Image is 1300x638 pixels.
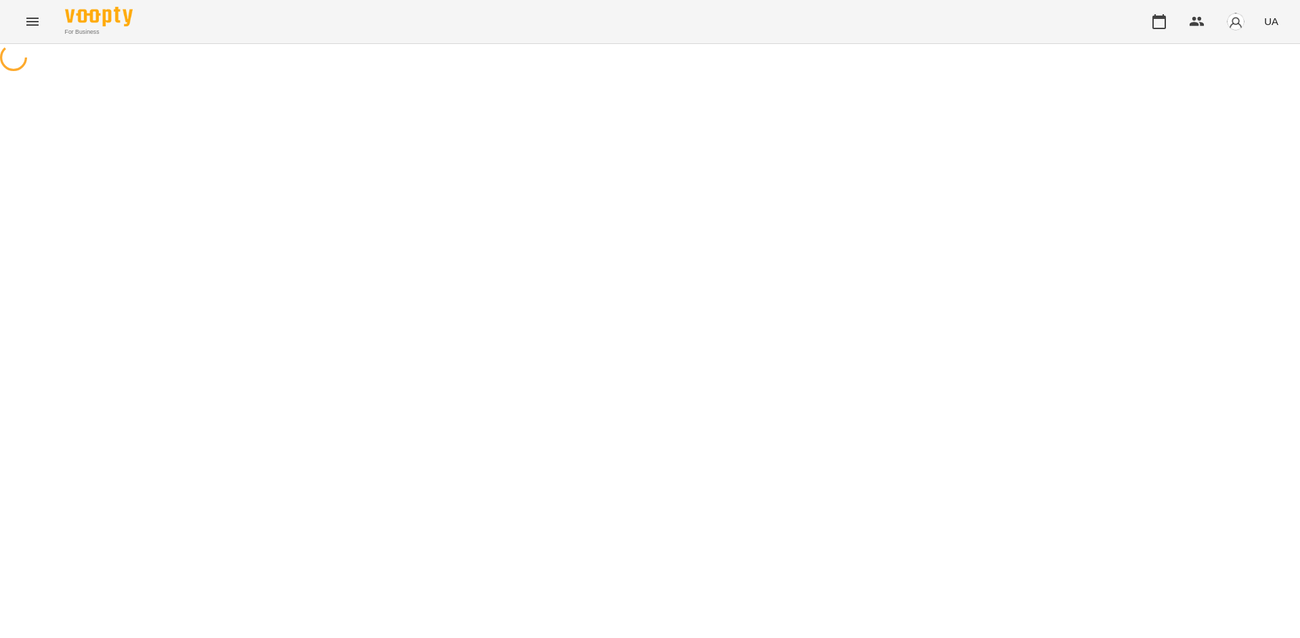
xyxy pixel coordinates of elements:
span: UA [1264,14,1278,28]
img: avatar_s.png [1226,12,1245,31]
span: For Business [65,28,133,37]
button: UA [1259,9,1284,34]
button: Menu [16,5,49,38]
img: Voopty Logo [65,7,133,26]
